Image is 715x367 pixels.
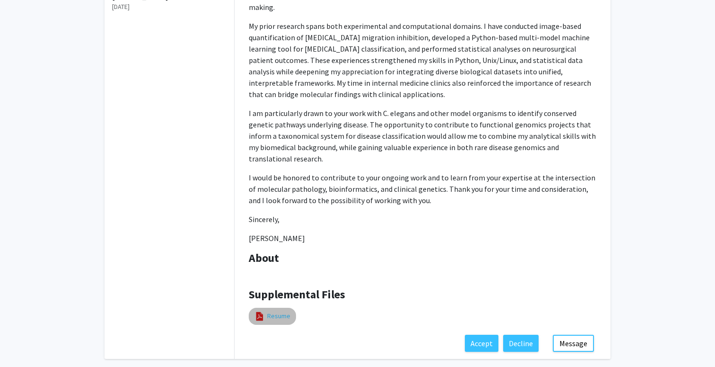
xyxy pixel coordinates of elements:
[249,107,596,164] p: I am particularly drawn to your work with C. elegans and other model organisms to identify conser...
[267,311,290,321] a: Resume
[7,324,40,360] iframe: Chat
[254,311,265,322] img: pdf_icon.png
[249,251,279,265] b: About
[249,288,596,302] h4: Supplemental Files
[249,20,596,100] p: My prior research spans both experimental and computational domains. I have conducted image-based...
[112,2,227,12] p: [DATE]
[249,233,596,244] p: [PERSON_NAME]
[503,335,539,352] button: Decline
[553,335,594,352] button: Message
[249,172,596,206] p: I would be honored to contribute to your ongoing work and to learn from your expertise at the int...
[465,335,498,352] button: Accept
[249,214,596,225] p: Sincerely,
